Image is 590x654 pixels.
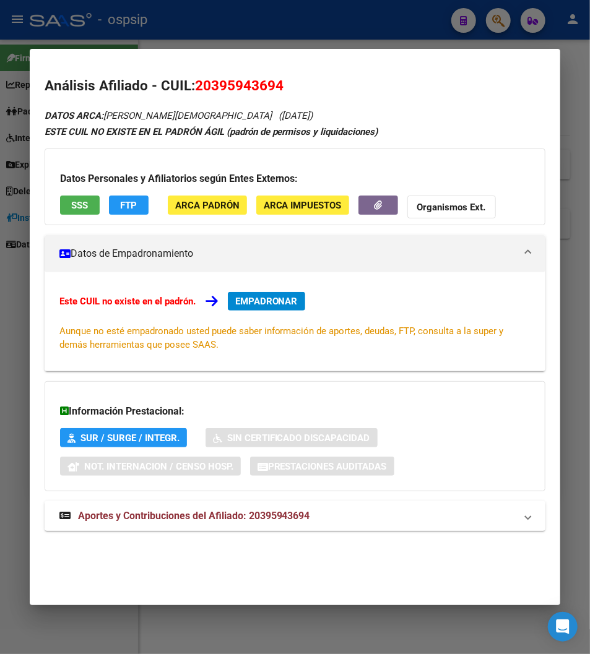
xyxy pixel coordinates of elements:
span: SUR / SURGE / INTEGR. [80,432,180,444]
span: Aportes y Contribuciones del Afiliado: 20395943694 [78,510,310,522]
h3: Datos Personales y Afiliatorios según Entes Externos: [60,171,531,186]
mat-expansion-panel-header: Datos de Empadronamiento [45,235,546,272]
span: EMPADRONAR [235,296,298,307]
button: Not. Internacion / Censo Hosp. [60,457,241,476]
button: ARCA Padrón [168,196,247,215]
button: EMPADRONAR [228,292,305,311]
span: Sin Certificado Discapacidad [227,432,370,444]
span: ([DATE]) [279,110,313,121]
button: FTP [109,196,149,215]
mat-expansion-panel-header: Aportes y Contribuciones del Afiliado: 20395943694 [45,501,546,531]
span: Not. Internacion / Censo Hosp. [84,461,233,472]
h3: Información Prestacional: [60,404,531,419]
mat-panel-title: Datos de Empadronamiento [59,246,516,261]
strong: ESTE CUIL NO EXISTE EN EL PADRÓN ÁGIL (padrón de permisos y liquidaciones) [45,126,378,137]
span: SSS [71,200,88,211]
button: ARCA Impuestos [256,196,349,215]
button: SSS [60,196,100,215]
button: Prestaciones Auditadas [250,457,394,476]
span: Prestaciones Auditadas [268,461,387,472]
span: [PERSON_NAME][DEMOGRAPHIC_DATA] [45,110,272,121]
button: Sin Certificado Discapacidad [206,428,378,447]
strong: Este CUIL no existe en el padrón. [59,296,196,307]
span: ARCA Padrón [175,200,240,211]
strong: Organismos Ext. [417,202,486,213]
button: Organismos Ext. [407,196,496,218]
span: Aunque no esté empadronado usted puede saber información de aportes, deudas, FTP, consulta a la s... [59,325,504,350]
button: SUR / SURGE / INTEGR. [60,428,187,447]
div: Open Intercom Messenger [548,612,578,642]
h2: Análisis Afiliado - CUIL: [45,75,546,97]
strong: DATOS ARCA: [45,110,103,121]
span: FTP [120,200,137,211]
span: 20395943694 [195,77,284,93]
span: ARCA Impuestos [264,200,342,211]
div: Datos de Empadronamiento [45,272,546,371]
